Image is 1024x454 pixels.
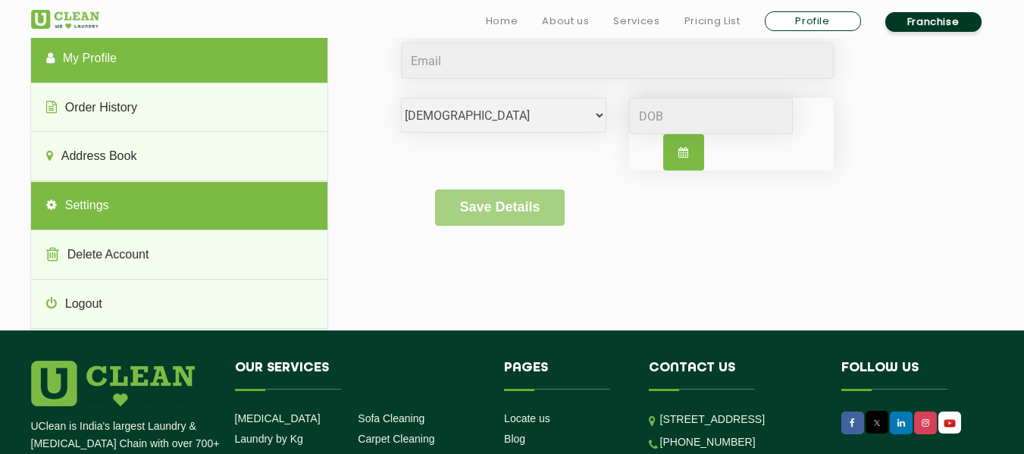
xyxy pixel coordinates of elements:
[504,412,550,424] a: Locate us
[885,12,982,32] a: Franchise
[31,361,195,406] img: logo.png
[401,42,835,79] input: Email
[358,433,434,445] a: Carpet Cleaning
[31,84,327,133] a: Order History
[235,361,482,390] h4: Our Services
[765,11,861,31] a: Profile
[31,280,327,329] a: Logout
[31,133,327,181] a: Address Book
[940,415,960,431] img: UClean Laundry and Dry Cleaning
[31,35,327,83] a: My Profile
[629,98,794,134] input: DOB
[435,189,565,226] button: Save Details
[31,10,99,29] img: UClean Laundry and Dry Cleaning
[31,231,327,280] a: Delete Account
[504,361,626,390] h4: Pages
[841,361,975,390] h4: Follow us
[684,12,741,30] a: Pricing List
[31,182,327,230] a: Settings
[486,12,518,30] a: Home
[358,412,424,424] a: Sofa Cleaning
[235,433,303,445] a: Laundry by Kg
[660,411,819,428] p: [STREET_ADDRESS]
[649,361,819,390] h4: Contact us
[613,12,659,30] a: Services
[542,12,589,30] a: About us
[660,436,756,448] a: [PHONE_NUMBER]
[504,433,525,445] a: Blog
[235,412,321,424] a: [MEDICAL_DATA]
